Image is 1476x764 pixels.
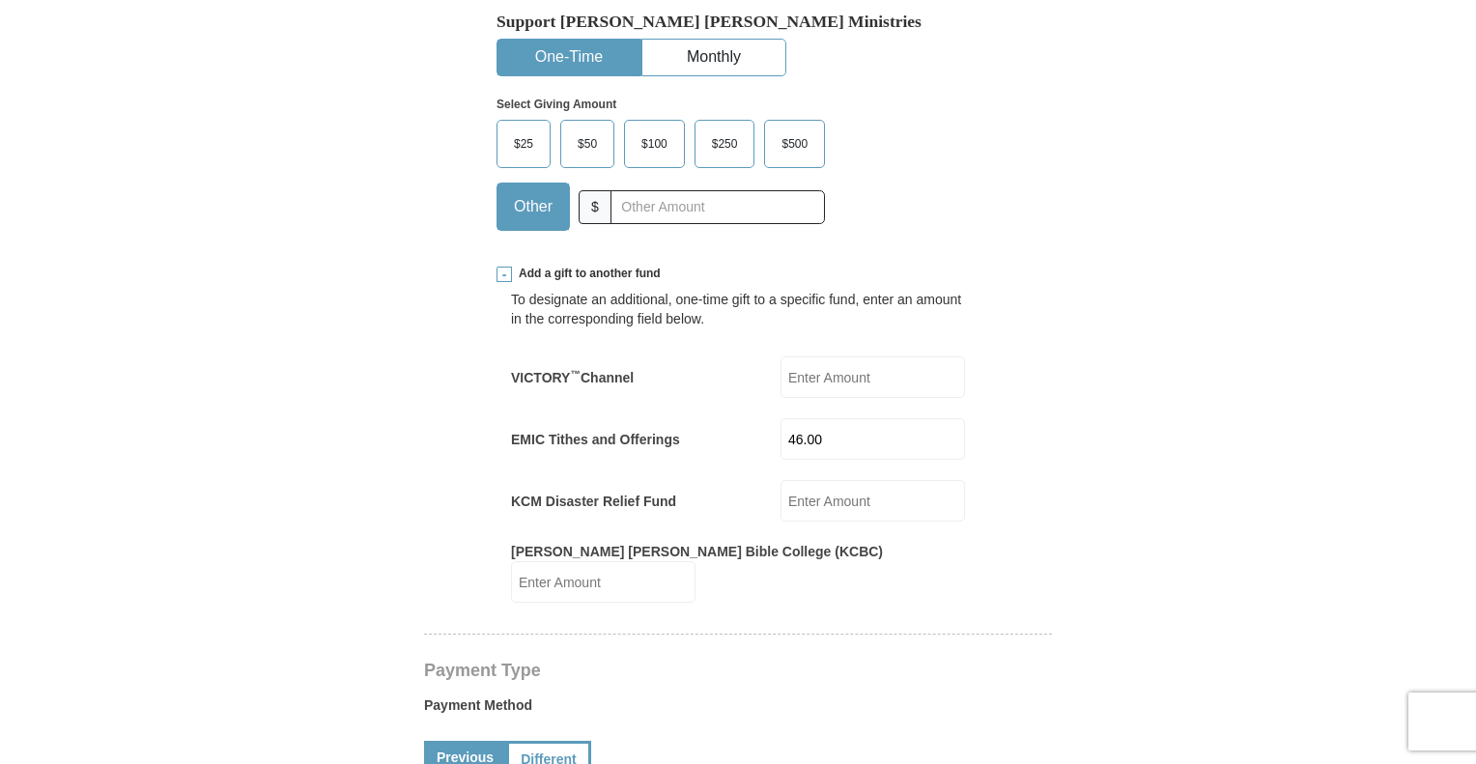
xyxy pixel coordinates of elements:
[781,480,965,522] input: Enter Amount
[504,192,562,221] span: Other
[579,190,611,224] span: $
[511,561,695,603] input: Enter Amount
[781,356,965,398] input: Enter Amount
[570,368,581,380] sup: ™
[511,492,676,511] label: KCM Disaster Relief Fund
[512,266,661,282] span: Add a gift to another fund
[511,368,634,387] label: VICTORY Channel
[497,98,616,111] strong: Select Giving Amount
[424,695,1052,724] label: Payment Method
[610,190,825,224] input: Other Amount
[642,40,785,75] button: Monthly
[497,40,640,75] button: One-Time
[511,290,965,328] div: To designate an additional, one-time gift to a specific fund, enter an amount in the correspondin...
[511,430,680,449] label: EMIC Tithes and Offerings
[497,12,979,32] h5: Support [PERSON_NAME] [PERSON_NAME] Ministries
[504,129,543,158] span: $25
[772,129,817,158] span: $500
[632,129,677,158] span: $100
[702,129,748,158] span: $250
[568,129,607,158] span: $50
[511,542,883,561] label: [PERSON_NAME] [PERSON_NAME] Bible College (KCBC)
[424,663,1052,678] h4: Payment Type
[781,418,965,460] input: Enter Amount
